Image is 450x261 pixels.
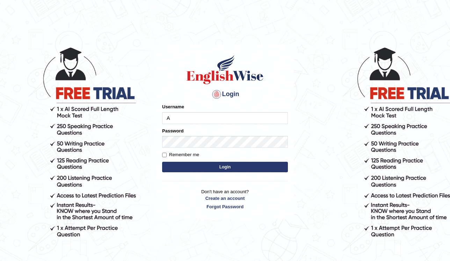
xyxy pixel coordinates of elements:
h4: Login [162,89,288,100]
input: Remember me [162,153,167,157]
label: Remember me [162,151,199,158]
p: Don't have an account? [162,188,288,210]
label: Password [162,128,183,134]
a: Create an account [162,195,288,202]
button: Login [162,162,288,172]
a: Forgot Password [162,203,288,210]
img: Logo of English Wise sign in for intelligent practice with AI [185,54,265,85]
label: Username [162,103,184,110]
